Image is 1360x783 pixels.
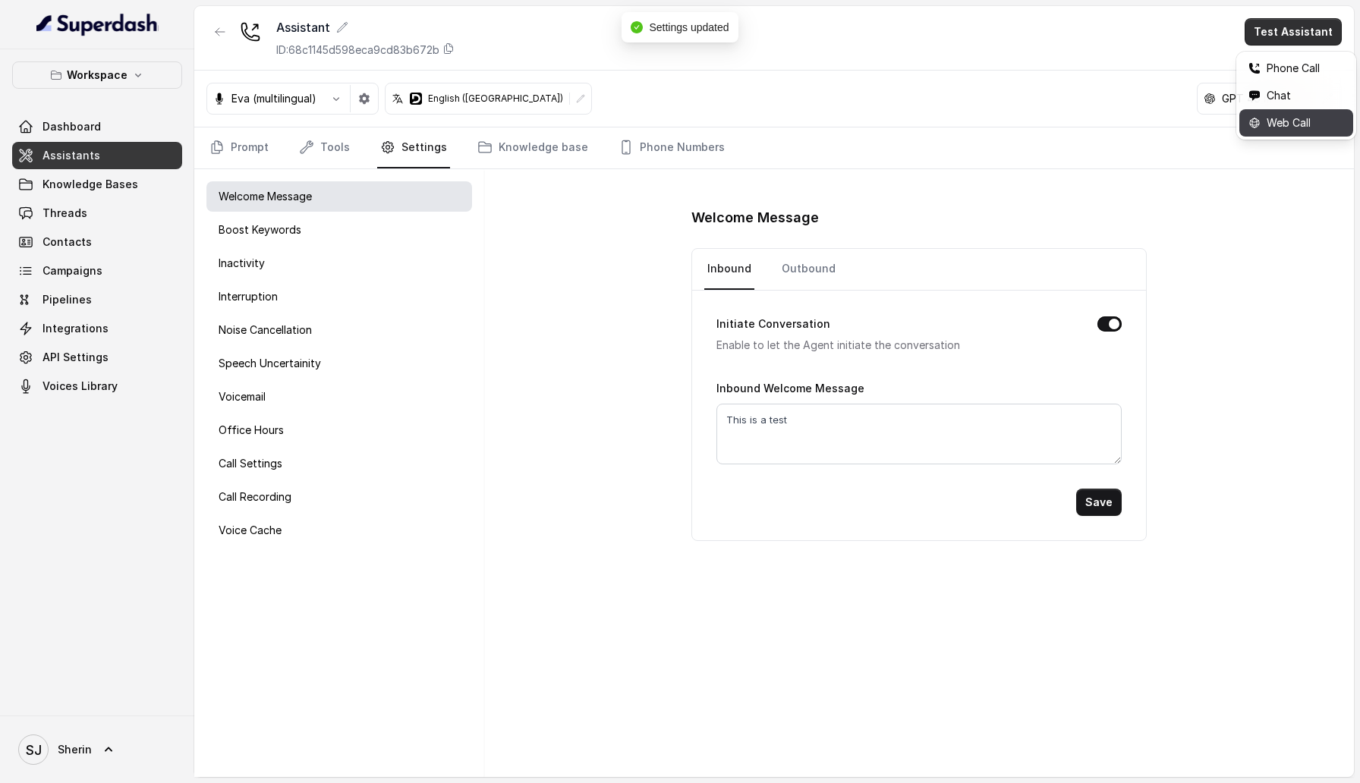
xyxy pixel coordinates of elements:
div: Chat [1248,86,1320,105]
div: Phone Call [1248,59,1320,77]
div: Test Assistant [1236,52,1356,140]
span: Settings updated [649,21,729,33]
div: Web Call [1248,114,1320,132]
button: Test Assistant [1245,18,1342,46]
span: check-circle [631,21,643,33]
